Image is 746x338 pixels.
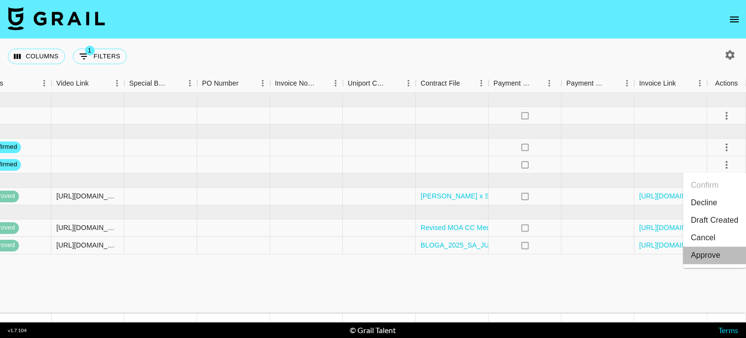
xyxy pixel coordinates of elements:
[715,74,738,93] div: Actions
[238,76,252,90] button: Sort
[639,223,712,232] a: [URL][DOMAIN_NAME]
[124,74,197,93] div: Special Booking Type
[725,10,744,29] button: open drawer
[85,46,95,55] span: 1
[493,74,531,93] div: Payment Sent
[676,76,690,90] button: Sort
[401,76,416,90] button: Menu
[37,76,51,90] button: Menu
[169,76,183,90] button: Sort
[693,76,707,90] button: Menu
[561,74,634,93] div: Payment Sent Date
[421,74,460,93] div: Contract File
[202,74,238,93] div: PO Number
[606,76,620,90] button: Sort
[8,49,65,64] button: Select columns
[542,76,557,90] button: Menu
[416,74,489,93] div: Contract File
[56,223,119,232] div: https://www.instagram.com/reel/DJsakfFTTXx/?igsh=NHJ1eWdtam1mdGQ4
[718,157,735,173] button: select merge strategy
[3,76,17,90] button: Sort
[56,74,89,93] div: Video Link
[460,76,474,90] button: Sort
[421,191,680,201] a: [PERSON_NAME] x SKIN BY BYS SKIN GLOW LINE 2025 MOA & SOA. signed.pdf
[315,76,328,90] button: Sort
[51,74,124,93] div: Video Link
[489,74,561,93] div: Payment Sent
[8,327,27,334] div: v 1.7.104
[110,76,124,90] button: Menu
[639,74,676,93] div: Invoice Link
[718,139,735,156] button: select merge strategy
[691,249,720,261] div: Approve
[421,240,538,250] a: BLOGA_2025_SA_JUSTIN LIM_1.pdf
[343,74,416,93] div: Uniport Contact Email
[634,74,707,93] div: Invoice Link
[683,194,746,212] li: Decline
[183,76,197,90] button: Menu
[707,74,746,93] div: Actions
[350,325,396,335] div: © Grail Talent
[639,240,712,250] a: [URL][DOMAIN_NAME]
[56,191,119,201] div: https://www.tiktok.com/@belladacanayy/video/7532372609074384135
[683,229,746,247] li: Cancel
[683,212,746,229] li: Draft Created
[620,76,634,90] button: Menu
[275,74,315,93] div: Invoice Notes
[129,74,169,93] div: Special Booking Type
[270,74,343,93] div: Invoice Notes
[8,7,105,30] img: Grail Talent
[348,74,388,93] div: Uniport Contact Email
[197,74,270,93] div: PO Number
[474,76,489,90] button: Menu
[56,240,119,250] div: https://www.tiktok.com/@cjustinlim/video/7532825371331284231?_t=ZS-8ySQbyJ0GvI&_r=1
[421,223,631,232] a: Revised MOA CC Media Consultancy with [PERSON_NAME] (1).pdf
[531,76,545,90] button: Sort
[388,76,401,90] button: Sort
[566,74,606,93] div: Payment Sent Date
[718,325,738,335] a: Terms
[255,76,270,90] button: Menu
[73,49,127,64] button: Show filters
[89,76,102,90] button: Sort
[639,191,712,201] a: [URL][DOMAIN_NAME]
[718,107,735,124] button: select merge strategy
[328,76,343,90] button: Menu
